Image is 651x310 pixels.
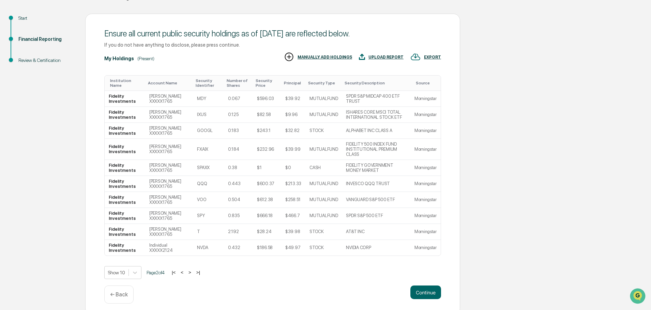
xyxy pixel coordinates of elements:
td: MUTUALFUND [305,107,342,123]
td: VANGUARD S&P 500 ETF [342,192,410,208]
td: [PERSON_NAME] XXXXX1765 [145,208,193,224]
div: Ensure all current public security holdings as of [DATE] are reflected below. [104,29,441,38]
td: AT&T INC [342,224,410,240]
td: 0.125 [224,107,253,123]
a: Powered byPylon [48,115,82,120]
td: GOOGL [193,123,224,139]
td: FIDELITY GOVERNMENT MONEY MARKET [342,160,410,176]
td: $232.96 [253,139,281,160]
div: MANUALLY ADD HOLDINGS [298,55,352,60]
span: Data Lookup [14,99,43,105]
td: 0.504 [224,192,253,208]
td: FIDELITY 500 INDEX FUND INSTITUTIONAL PREMIUM CLASS [342,139,410,160]
td: Morningstar [410,208,441,224]
div: Toggle SortBy [345,81,407,85]
div: My Holdings [104,56,134,61]
td: INVESCO QQQ TRUST [342,176,410,192]
button: < [179,270,185,275]
span: Attestations [56,86,85,93]
td: STOCK [305,123,342,139]
p: How can we help? [7,14,124,25]
td: Morningstar [410,192,441,208]
img: MANUALLY ADD HOLDINGS [284,52,294,62]
td: MDY [193,91,224,107]
td: $39.99 [281,139,305,160]
td: $466.7 [281,208,305,224]
td: Morningstar [410,240,441,256]
td: STOCK [305,240,342,256]
td: 0.432 [224,240,253,256]
div: Start new chat [23,52,112,59]
iframe: Open customer support [629,288,648,306]
td: 0.443 [224,176,253,192]
td: SPDR S&P MIDCAP 400 ETF TRUST [342,91,410,107]
td: [PERSON_NAME] XXXXX1765 [145,224,193,240]
a: 🔎Data Lookup [4,96,46,108]
td: Morningstar [410,139,441,160]
a: 🖐️Preclearance [4,83,47,95]
div: Review & Certification [18,57,74,64]
td: QQQ [193,176,224,192]
div: Toggle SortBy [148,81,191,85]
td: $28.24 [253,224,281,240]
td: NVIDIA CORP [342,240,410,256]
td: SPAXX [193,160,224,176]
td: $258.51 [281,192,305,208]
td: ISHARES CORE MSCI TOTAL INTERNATIONAL STOCK ETF [342,107,410,123]
td: MUTUALFUND [305,208,342,224]
div: EXPORT [424,55,441,60]
td: Fidelity Investments [105,160,145,176]
td: $600.37 [253,176,281,192]
td: Morningstar [410,107,441,123]
button: |< [170,270,178,275]
div: 🖐️ [7,86,12,92]
td: [PERSON_NAME] XXXXX1765 [145,160,193,176]
td: 0.183 [224,123,253,139]
td: 0.835 [224,208,253,224]
div: Toggle SortBy [227,78,250,88]
button: > [186,270,193,275]
td: $0 [281,160,305,176]
div: Toggle SortBy [256,78,278,88]
span: Preclearance [14,86,44,93]
td: Fidelity Investments [105,176,145,192]
td: 0.067 [224,91,253,107]
span: Pylon [68,115,82,120]
td: MUTUALFUND [305,91,342,107]
td: 0.38 [224,160,253,176]
td: $9.96 [281,107,305,123]
div: Toggle SortBy [110,78,142,88]
td: IXUS [193,107,224,123]
td: SPY [193,208,224,224]
td: CASH [305,160,342,176]
td: $213.33 [281,176,305,192]
div: Toggle SortBy [416,81,438,85]
td: Individual XXXXX2124 [145,240,193,256]
td: Fidelity Investments [105,192,145,208]
td: $1 [253,160,281,176]
td: Fidelity Investments [105,224,145,240]
div: 🗄️ [49,86,55,92]
td: [PERSON_NAME] XXXXX1765 [145,176,193,192]
div: Toggle SortBy [284,81,303,85]
div: UPLOAD REPORT [368,55,404,60]
td: MUTUALFUND [305,192,342,208]
td: Morningstar [410,123,441,139]
div: We're available if you need us! [23,59,86,64]
td: [PERSON_NAME] XXXXX1765 [145,107,193,123]
div: If you do not have anything to disclose, please press continue. [104,42,441,48]
p: ← Back [110,291,128,298]
td: NVDA [193,240,224,256]
img: 1746055101610-c473b297-6a78-478c-a979-82029cc54cd1 [7,52,19,64]
button: >| [194,270,202,275]
td: $666.18 [253,208,281,224]
div: Toggle SortBy [196,78,221,88]
div: 🔎 [7,99,12,105]
td: $82.58 [253,107,281,123]
td: Morningstar [410,176,441,192]
div: Toggle SortBy [308,81,339,85]
td: 2.192 [224,224,253,240]
td: Morningstar [410,160,441,176]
